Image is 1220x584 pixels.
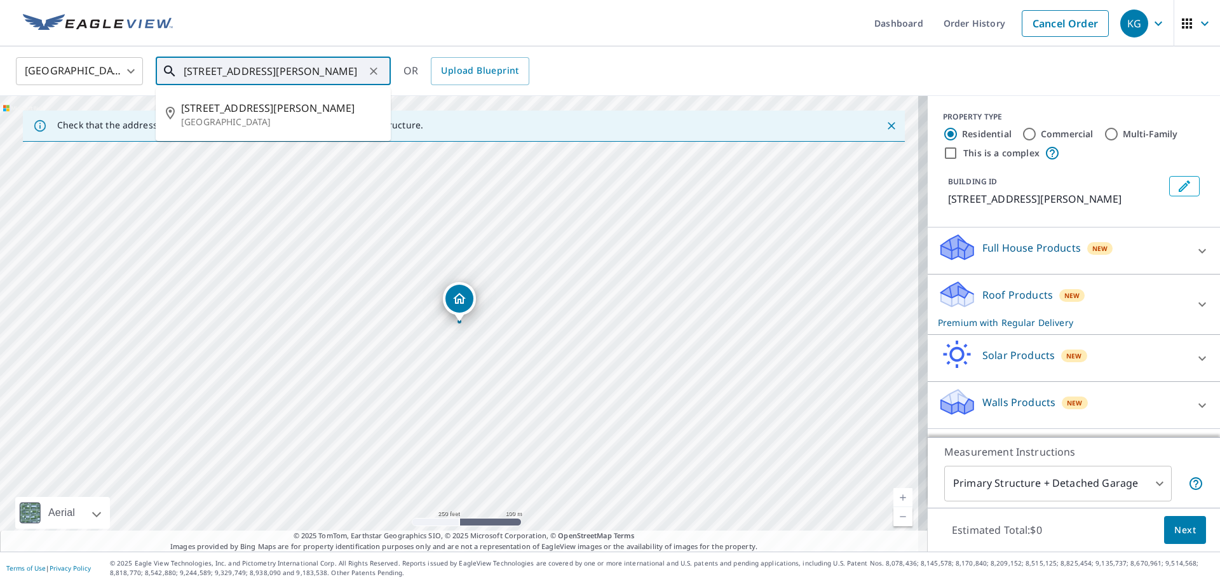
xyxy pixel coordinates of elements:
[23,14,173,33] img: EV Logo
[1067,398,1083,408] span: New
[1041,128,1094,140] label: Commercial
[963,147,1040,160] label: This is a complex
[948,191,1164,207] p: [STREET_ADDRESS][PERSON_NAME]
[962,128,1012,140] label: Residential
[441,63,518,79] span: Upload Blueprint
[1066,351,1082,361] span: New
[365,62,383,80] button: Clear
[893,488,912,507] a: Current Level 17, Zoom In
[1174,522,1196,538] span: Next
[943,111,1205,123] div: PROPERTY TYPE
[893,507,912,526] a: Current Level 17, Zoom Out
[1169,176,1200,196] button: Edit building 1
[938,280,1210,329] div: Roof ProductsNewPremium with Regular Delivery
[431,57,529,85] a: Upload Blueprint
[57,119,423,131] p: Check that the address is accurate, then drag the marker over the correct structure.
[181,100,381,116] span: [STREET_ADDRESS][PERSON_NAME]
[982,395,1055,410] p: Walls Products
[938,233,1210,269] div: Full House ProductsNew
[16,53,143,89] div: [GEOGRAPHIC_DATA]
[50,564,91,573] a: Privacy Policy
[1064,290,1080,301] span: New
[403,57,529,85] div: OR
[6,564,46,573] a: Terms of Use
[944,444,1203,459] p: Measurement Instructions
[294,531,635,541] span: © 2025 TomTom, Earthstar Geographics SIO, © 2025 Microsoft Corporation, ©
[944,466,1172,501] div: Primary Structure + Detached Garage
[982,287,1053,302] p: Roof Products
[942,516,1052,544] p: Estimated Total: $0
[15,497,110,529] div: Aerial
[883,118,900,134] button: Close
[1092,243,1108,254] span: New
[938,387,1210,423] div: Walls ProductsNew
[614,531,635,540] a: Terms
[443,282,476,322] div: Dropped pin, building 1, Residential property, 2103 Gillette St Houston, TX 77006
[558,531,611,540] a: OpenStreetMap
[1123,128,1178,140] label: Multi-Family
[1120,10,1148,37] div: KG
[982,240,1081,255] p: Full House Products
[982,348,1055,363] p: Solar Products
[1188,476,1203,491] span: Your report will include the primary structure and a detached garage if one exists.
[181,116,381,128] p: [GEOGRAPHIC_DATA]
[6,564,91,572] p: |
[938,316,1187,329] p: Premium with Regular Delivery
[948,176,997,187] p: BUILDING ID
[1164,516,1206,545] button: Next
[44,497,79,529] div: Aerial
[184,53,365,89] input: Search by address or latitude-longitude
[1022,10,1109,37] a: Cancel Order
[110,559,1214,578] p: © 2025 Eagle View Technologies, Inc. and Pictometry International Corp. All Rights Reserved. Repo...
[938,340,1210,376] div: Solar ProductsNew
